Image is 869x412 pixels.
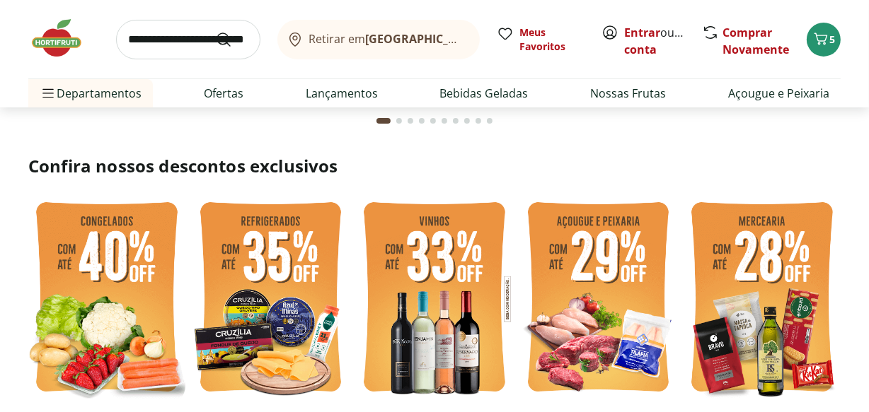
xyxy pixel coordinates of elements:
button: Go to page 2 from fs-carousel [393,104,405,138]
b: [GEOGRAPHIC_DATA]/[GEOGRAPHIC_DATA] [366,31,604,47]
button: Go to page 7 from fs-carousel [450,104,461,138]
button: Go to page 9 from fs-carousel [473,104,484,138]
a: Açougue e Peixaria [728,85,829,102]
a: Criar conta [624,25,702,57]
button: Submit Search [215,31,249,48]
span: ou [624,24,687,58]
button: Go to page 8 from fs-carousel [461,104,473,138]
img: açougue [520,194,677,404]
img: refrigerados [192,194,350,404]
button: Go to page 10 from fs-carousel [484,104,495,138]
a: Meus Favoritos [497,25,585,54]
a: Lançamentos [306,85,378,102]
button: Retirar em[GEOGRAPHIC_DATA]/[GEOGRAPHIC_DATA] [277,20,480,59]
input: search [116,20,260,59]
button: Go to page 3 from fs-carousel [405,104,416,138]
span: 5 [829,33,835,46]
span: Departamentos [40,76,142,110]
span: Meus Favoritos [519,25,585,54]
button: Current page from fs-carousel [374,104,393,138]
button: Go to page 5 from fs-carousel [427,104,439,138]
img: vinho [356,194,513,404]
img: mercearia [684,194,841,404]
a: Comprar Novamente [723,25,789,57]
a: Bebidas Geladas [439,85,528,102]
h2: Confira nossos descontos exclusivos [28,155,841,177]
a: Ofertas [204,85,243,102]
button: Go to page 4 from fs-carousel [416,104,427,138]
img: feira [28,194,185,404]
span: Retirar em [309,33,466,45]
button: Menu [40,76,57,110]
a: Entrar [624,25,660,40]
button: Go to page 6 from fs-carousel [439,104,450,138]
img: Hortifruti [28,17,99,59]
a: Nossas Frutas [590,85,666,102]
button: Carrinho [807,23,841,57]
